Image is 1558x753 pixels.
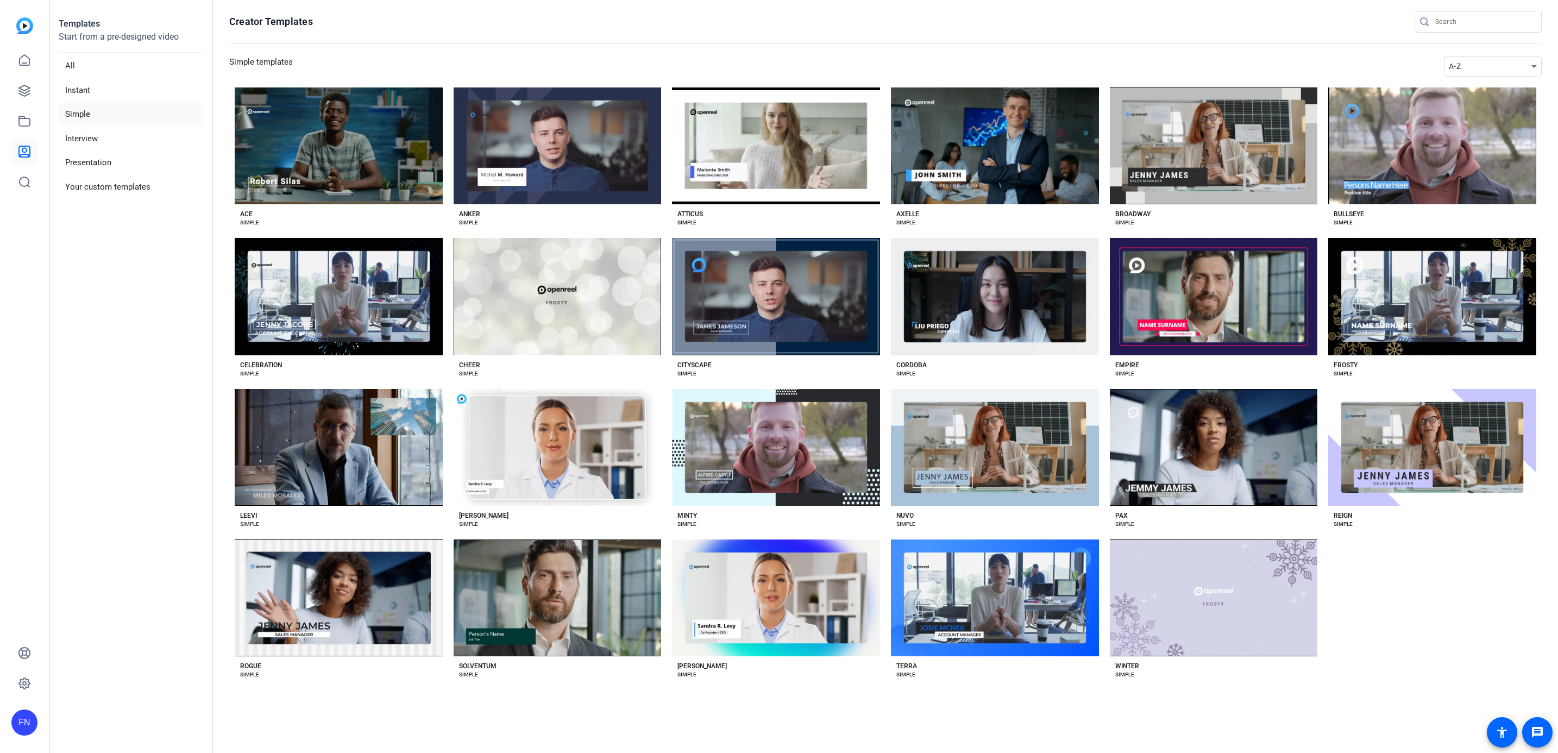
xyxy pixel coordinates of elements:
[1328,238,1536,355] button: Template image
[1115,670,1134,679] div: SIMPLE
[891,87,1099,204] button: Template image
[677,218,696,227] div: SIMPLE
[459,662,497,670] div: SOLVENTUM
[1334,218,1353,227] div: SIMPLE
[235,87,443,204] button: Template image
[896,218,915,227] div: SIMPLE
[459,670,478,679] div: SIMPLE
[59,30,203,53] p: Start from a pre-designed video
[672,539,880,656] button: Template image
[672,238,880,355] button: Template image
[59,55,203,77] li: All
[1334,210,1364,218] div: BULLSEYE
[1449,62,1461,71] span: A-Z
[677,520,696,529] div: SIMPLE
[1110,87,1318,204] button: Template image
[1110,389,1318,506] button: Template image
[459,210,480,218] div: ANKER
[677,511,697,520] div: MINTY
[59,103,203,125] li: Simple
[240,520,259,529] div: SIMPLE
[1115,511,1128,520] div: PAX
[240,218,259,227] div: SIMPLE
[896,511,914,520] div: NUVO
[1115,218,1134,227] div: SIMPLE
[1115,662,1139,670] div: WINTER
[59,79,203,102] li: Instant
[896,520,915,529] div: SIMPLE
[677,361,712,369] div: CITYSCAPE
[1334,361,1358,369] div: FROSTY
[459,369,478,378] div: SIMPLE
[240,662,261,670] div: ROGUE
[235,539,443,656] button: Template image
[1435,15,1533,28] input: Search
[1496,726,1509,739] mat-icon: accessibility
[677,210,703,218] div: ATTICUS
[240,511,257,520] div: LEEVI
[1115,210,1151,218] div: BROADWAY
[454,539,662,656] button: Template image
[11,710,37,736] div: FN
[240,361,282,369] div: CELEBRATION
[235,238,443,355] button: Template image
[229,56,293,77] h3: Simple templates
[59,18,100,29] strong: Templates
[677,662,727,670] div: [PERSON_NAME]
[896,670,915,679] div: SIMPLE
[672,87,880,204] button: Template image
[454,238,662,355] button: Template image
[1110,539,1318,656] button: Template image
[896,210,919,218] div: AXELLE
[1334,369,1353,378] div: SIMPLE
[459,520,478,529] div: SIMPLE
[891,238,1099,355] button: Template image
[1531,726,1544,739] mat-icon: message
[891,539,1099,656] button: Template image
[1328,389,1536,506] button: Template image
[672,389,880,506] button: Template image
[891,389,1099,506] button: Template image
[1334,520,1353,529] div: SIMPLE
[1110,238,1318,355] button: Template image
[896,662,917,670] div: TERRA
[896,369,915,378] div: SIMPLE
[59,128,203,150] li: Interview
[229,15,313,28] h1: Creator Templates
[459,511,508,520] div: [PERSON_NAME]
[1115,369,1134,378] div: SIMPLE
[459,361,480,369] div: CHEER
[1334,511,1352,520] div: REIGN
[240,210,253,218] div: ACE
[235,389,443,506] button: Template image
[16,17,33,34] img: blue-gradient.svg
[240,369,259,378] div: SIMPLE
[454,87,662,204] button: Template image
[1115,361,1139,369] div: EMPIRE
[240,670,259,679] div: SIMPLE
[59,152,203,174] li: Presentation
[1328,87,1536,204] button: Template image
[59,176,203,198] li: Your custom templates
[1115,520,1134,529] div: SIMPLE
[454,389,662,506] button: Template image
[896,361,927,369] div: CORDOBA
[459,218,478,227] div: SIMPLE
[677,670,696,679] div: SIMPLE
[677,369,696,378] div: SIMPLE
